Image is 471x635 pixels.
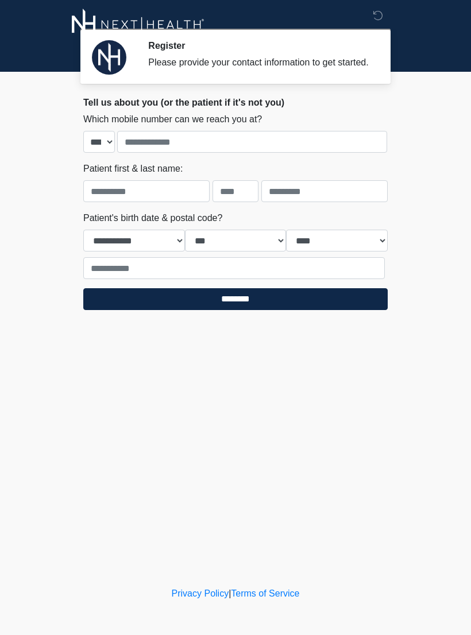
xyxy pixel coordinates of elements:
[83,113,262,126] label: Which mobile number can we reach you at?
[83,211,222,225] label: Patient's birth date & postal code?
[148,56,370,69] div: Please provide your contact information to get started.
[231,588,299,598] a: Terms of Service
[92,40,126,75] img: Agent Avatar
[83,97,388,108] h2: Tell us about you (or the patient if it's not you)
[229,588,231,598] a: |
[172,588,229,598] a: Privacy Policy
[83,162,183,176] label: Patient first & last name:
[72,9,204,40] img: Next-Health Logo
